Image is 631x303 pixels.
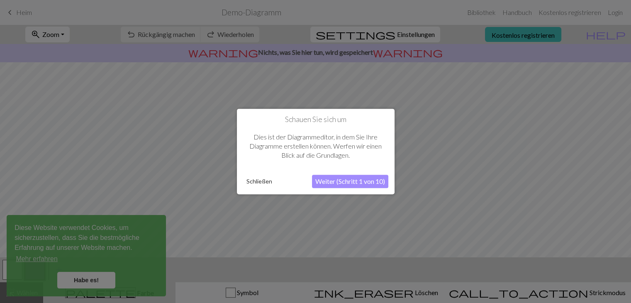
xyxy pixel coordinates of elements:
[315,177,385,185] font: Weiter (Schritt 1 von 10)
[246,178,272,185] font: Schließen
[249,133,382,159] font: Dies ist der Diagrammeditor, in dem Sie Ihre Diagramme erstellen können. Werfen wir einen Blick a...
[285,115,346,124] font: Schauen Sie sich um
[243,115,388,124] h1: Schauen Sie sich um
[312,175,388,188] button: Weiter (Schritt 1 von 10)
[243,175,275,188] button: Schließen
[237,109,395,194] div: Schauen Sie sich um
